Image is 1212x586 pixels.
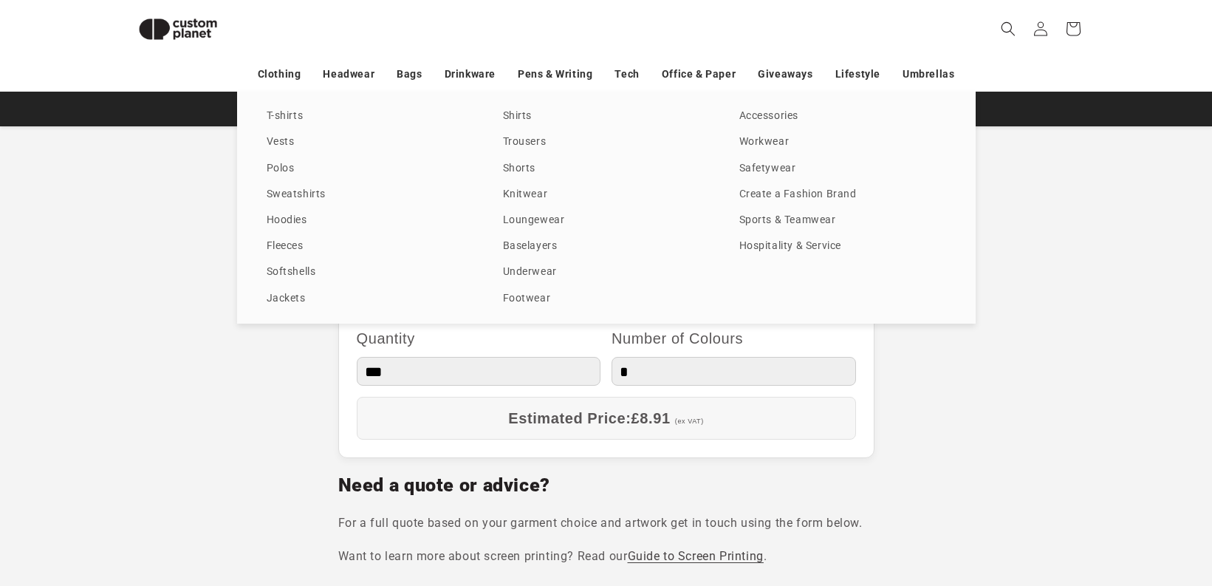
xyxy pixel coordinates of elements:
a: Drinkware [445,61,496,87]
label: Number of Colours [612,325,856,352]
a: Create a Fashion Brand [739,185,946,205]
a: Accessories [739,106,946,126]
a: Softshells [267,262,473,282]
a: Pens & Writing [518,61,592,87]
a: Giveaways [758,61,812,87]
p: Want to learn more about screen printing? Read our . [338,546,874,568]
a: Vests [267,132,473,152]
a: Headwear [323,61,374,87]
a: Sweatshirts [267,185,473,205]
a: Jackets [267,289,473,309]
a: Polos [267,159,473,179]
a: Safetywear [739,159,946,179]
a: Bags [397,61,422,87]
iframe: Chat Widget [959,426,1212,586]
p: For a full quote based on your garment choice and artwork get in touch using the form below. [338,513,874,534]
span: £8.91 [631,410,671,426]
a: Workwear [739,132,946,152]
a: Tech [614,61,639,87]
div: Estimated Price: [357,397,856,440]
img: Custom Planet [126,6,230,52]
a: Trousers [503,132,710,152]
a: Underwear [503,262,710,282]
a: Sports & Teamwear [739,211,946,231]
a: Shorts [503,159,710,179]
label: Quantity [357,325,601,352]
a: Knitwear [503,185,710,205]
a: Office & Paper [662,61,736,87]
a: Loungewear [503,211,710,231]
a: Clothing [258,61,301,87]
a: Umbrellas [903,61,954,87]
a: Hoodies [267,211,473,231]
a: Lifestyle [835,61,880,87]
a: Fleeces [267,236,473,256]
a: Shirts [503,106,710,126]
a: Guide to Screen Printing [628,549,764,563]
a: Footwear [503,289,710,309]
a: Hospitality & Service [739,236,946,256]
a: Baselayers [503,236,710,256]
a: T-shirts [267,106,473,126]
summary: Search [992,13,1024,45]
span: (ex VAT) [675,418,704,425]
h2: Need a quote or advice? [338,474,874,497]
